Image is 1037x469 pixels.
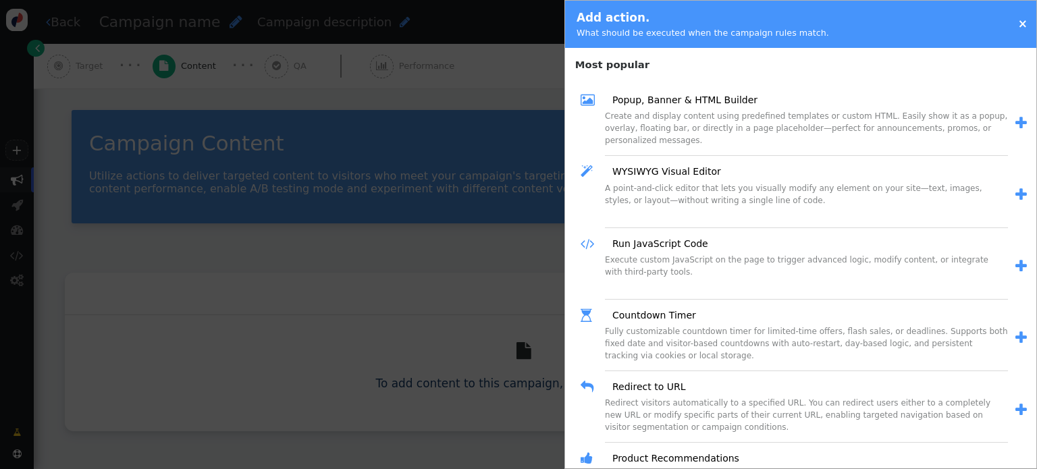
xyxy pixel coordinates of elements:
a: × [1018,17,1028,30]
a:  [1008,327,1027,349]
span:  [581,306,603,325]
a: WYSIWYG Visual Editor [603,165,721,179]
span:  [1015,116,1027,130]
div: Fully customizable countdown timer for limited-time offers, flash sales, or deadlines. Supports b... [605,325,1008,371]
span:  [581,90,603,110]
span:  [581,449,603,468]
a: Popup, Banner & HTML Builder [603,93,757,107]
a: Product Recommendations [603,451,739,466]
div: Redirect visitors automatically to a specified URL. You can redirect users either to a completely... [605,397,1008,443]
span:  [581,377,603,397]
span:  [1015,331,1027,345]
a:  [1008,256,1027,277]
span:  [1015,403,1027,417]
a: Countdown Timer [603,308,696,323]
span:  [581,234,603,254]
div: What should be executed when the campaign rules match. [577,26,829,39]
h4: Most popular [565,51,1036,72]
a:  [1008,399,1027,421]
a:  [1008,113,1027,134]
a: Run JavaScript Code [603,237,708,251]
span:  [1015,259,1027,273]
span:  [1015,188,1027,202]
div: A point-and-click editor that lets you visually modify any element on your site—text, images, sty... [605,182,1008,228]
div: Execute custom JavaScript on the page to trigger advanced logic, modify content, or integrate wit... [605,254,1008,300]
a: Redirect to URL [603,380,685,394]
a:  [1008,184,1027,206]
span:  [581,162,603,182]
div: Create and display content using predefined templates or custom HTML. Easily show it as a popup, ... [605,110,1008,156]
